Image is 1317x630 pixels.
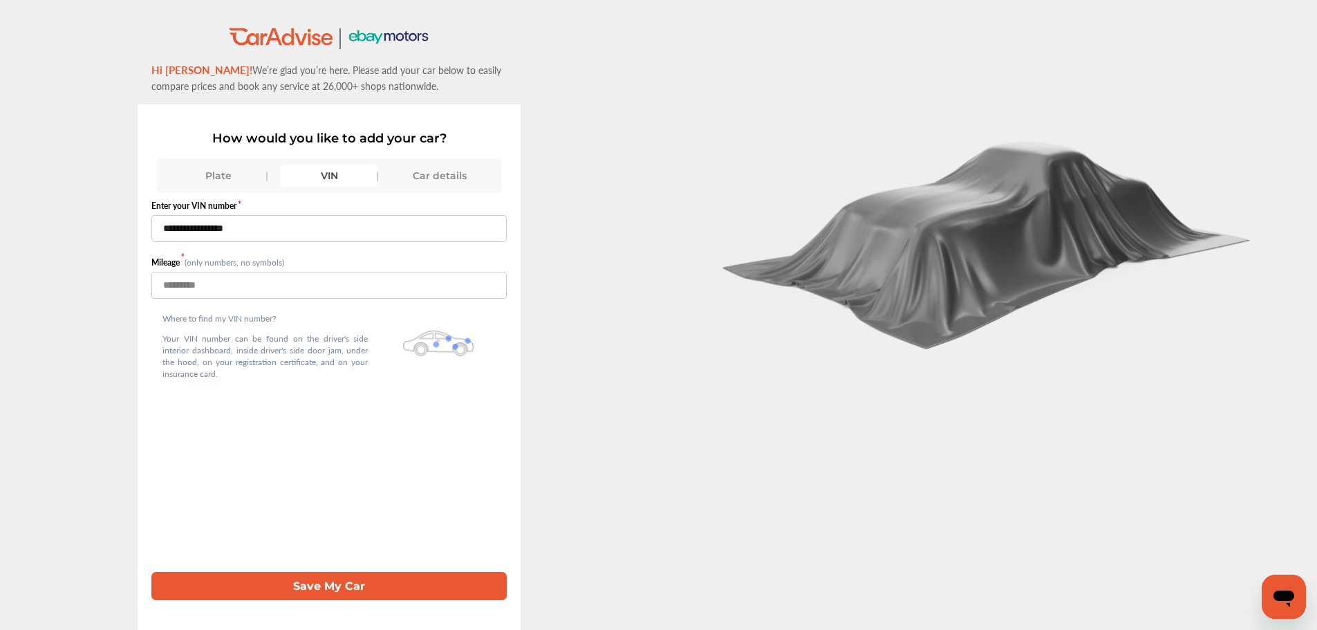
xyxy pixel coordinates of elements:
div: Plate [170,165,267,187]
img: olbwX0zPblBWoAAAAASUVORK5CYII= [403,331,474,356]
p: How would you like to add your car? [151,131,507,146]
div: VIN [281,165,377,187]
span: Hi [PERSON_NAME]! [151,62,252,77]
iframe: Button to launch messaging window [1262,575,1306,619]
button: Save My Car [151,572,507,600]
span: We’re glad you’re here. Please add your car below to easily compare prices and book any service a... [151,63,501,93]
p: Your VIN number can be found on the driver's side interior dashboard, inside driver's side door j... [162,333,368,380]
label: Enter your VIN number [151,200,507,212]
img: carCoverBlack.2823a3dccd746e18b3f8.png [711,126,1264,350]
div: Car details [391,165,488,187]
small: (only numbers, no symbols) [185,257,284,268]
p: Where to find my VIN number? [162,313,368,324]
label: Mileage [151,257,185,268]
